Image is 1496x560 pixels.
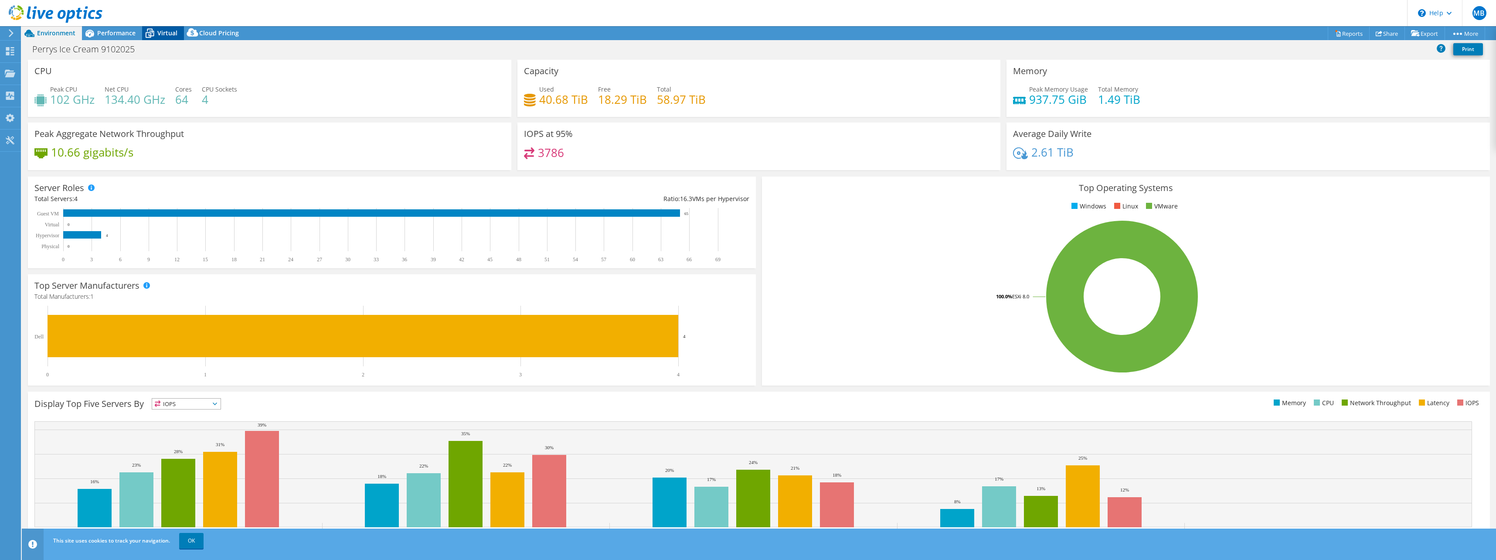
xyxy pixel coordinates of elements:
[174,449,183,454] text: 28%
[68,244,70,249] text: 0
[105,85,129,93] span: Net CPU
[34,334,44,340] text: Dell
[657,85,671,93] span: Total
[50,95,95,104] h4: 102 GHz
[28,44,148,54] h1: Perrys Ice Cream 9102025
[598,95,647,104] h4: 18.29 TiB
[97,29,136,37] span: Performance
[791,465,799,471] text: 21%
[1037,486,1045,491] text: 13%
[1012,293,1029,300] tspan: ESXi 8.0
[573,256,578,263] text: 54
[1029,95,1088,104] h4: 937.75 GiB
[1369,27,1405,40] a: Share
[1098,85,1138,93] span: Total Memory
[37,29,75,37] span: Environment
[374,256,379,263] text: 33
[62,256,65,263] text: 0
[34,281,139,290] h3: Top Server Manufacturers
[833,472,841,478] text: 18%
[51,147,133,157] h4: 10.66 gigabits/s
[152,399,221,409] span: IOPS
[53,537,170,544] span: This site uses cookies to track your navigation.
[538,148,564,157] h4: 3786
[954,499,961,504] text: 8%
[119,256,122,263] text: 6
[524,66,558,76] h3: Capacity
[90,292,94,300] span: 1
[204,372,207,378] text: 1
[516,256,521,263] text: 48
[34,292,749,301] h4: Total Manufacturers:
[36,232,59,239] text: Hypervisor
[199,29,239,37] span: Cloud Pricing
[1078,455,1087,461] text: 25%
[1144,201,1178,211] li: VMware
[657,95,706,104] h4: 58.97 TiB
[50,85,77,93] span: Peak CPU
[1418,9,1426,17] svg: \n
[665,468,674,473] text: 20%
[1472,6,1486,20] span: MB
[1312,398,1334,408] li: CPU
[202,95,237,104] h4: 4
[715,256,721,263] text: 69
[175,85,192,93] span: Cores
[179,533,204,549] a: OK
[132,462,141,468] text: 23%
[174,256,180,263] text: 12
[630,256,635,263] text: 60
[1272,398,1306,408] li: Memory
[1031,147,1074,157] h4: 2.61 TiB
[1098,95,1140,104] h4: 1.49 TiB
[317,256,322,263] text: 27
[68,222,70,227] text: 0
[1453,43,1483,55] a: Print
[41,243,59,249] text: Physical
[544,256,550,263] text: 51
[377,474,386,479] text: 18%
[105,95,165,104] h4: 134.40 GHz
[519,372,522,378] text: 3
[461,431,470,436] text: 35%
[684,212,689,216] text: 65
[459,256,464,263] text: 42
[288,256,293,263] text: 24
[203,256,208,263] text: 15
[1029,85,1088,93] span: Peak Memory Usage
[231,256,237,263] text: 18
[658,256,663,263] text: 63
[680,195,692,203] span: 16.3
[1112,201,1138,211] li: Linux
[258,422,266,427] text: 39%
[34,194,392,204] div: Total Servers:
[1120,487,1129,492] text: 12%
[996,293,1012,300] tspan: 100.0%
[524,129,573,139] h3: IOPS at 95%
[362,372,364,378] text: 2
[157,29,177,37] span: Virtual
[34,183,84,193] h3: Server Roles
[503,462,512,468] text: 22%
[768,183,1483,193] h3: Top Operating Systems
[106,233,108,238] text: 4
[46,372,49,378] text: 0
[345,256,350,263] text: 30
[539,85,554,93] span: Used
[45,222,60,228] text: Virtual
[995,476,1003,481] text: 17%
[545,445,554,450] text: 30%
[687,256,692,263] text: 66
[34,66,52,76] h3: CPU
[1013,66,1047,76] h3: Memory
[598,85,611,93] span: Free
[34,129,184,139] h3: Peak Aggregate Network Throughput
[1455,398,1479,408] li: IOPS
[539,95,588,104] h4: 40.68 TiB
[707,477,716,482] text: 17%
[216,442,224,447] text: 31%
[677,372,680,378] text: 4
[1340,398,1411,408] li: Network Throughput
[1404,27,1445,40] a: Export
[392,194,749,204] div: Ratio: VMs per Hypervisor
